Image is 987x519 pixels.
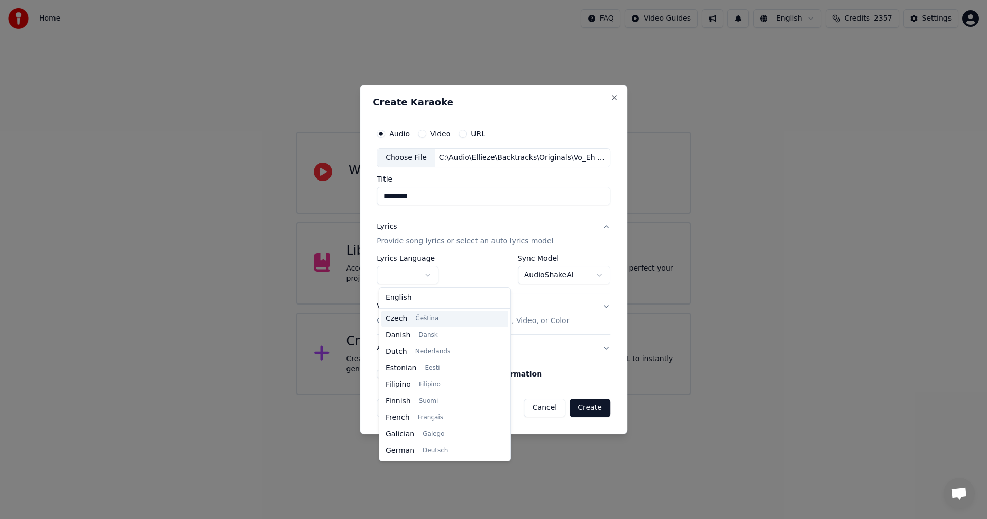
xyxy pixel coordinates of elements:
span: Čeština [415,315,438,323]
span: Filipino [419,381,441,389]
span: Galego [423,430,444,438]
span: Dansk [418,331,437,339]
span: Czech [386,314,407,324]
span: Dutch [386,347,407,357]
span: French [386,413,410,423]
span: Deutsch [423,446,448,455]
span: Finnish [386,396,411,406]
span: Nederlands [415,348,450,356]
span: Galician [386,429,414,439]
span: English [386,293,412,303]
span: Eesti [425,364,440,372]
span: Estonian [386,363,416,373]
span: German [386,445,414,456]
span: Danish [386,330,410,341]
span: Filipino [386,380,411,390]
span: Français [418,414,443,422]
span: Suomi [419,397,438,405]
